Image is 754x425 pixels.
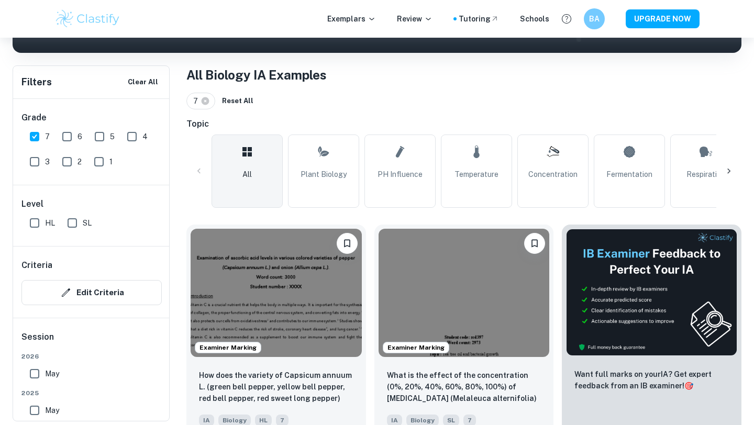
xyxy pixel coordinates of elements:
[142,131,148,142] span: 4
[686,169,725,180] span: Respiration
[337,233,358,254] button: Bookmark
[21,331,162,352] h6: Session
[397,13,433,25] p: Review
[21,280,162,305] button: Edit Criteria
[186,118,741,130] h6: Topic
[589,13,601,25] h6: BA
[21,198,162,210] h6: Level
[21,352,162,361] span: 2026
[193,95,203,107] span: 7
[21,259,52,272] h6: Criteria
[21,388,162,398] span: 2025
[83,217,92,229] span: SL
[454,169,498,180] span: Temperature
[21,75,52,90] h6: Filters
[199,370,353,405] p: How does the variety of Capsicum annuum L. (green bell pepper, yellow bell pepper, red bell peppe...
[77,156,82,167] span: 2
[584,8,605,29] button: BA
[45,131,50,142] span: 7
[524,233,545,254] button: Bookmark
[301,169,347,180] span: Plant Biology
[186,93,215,109] div: 7
[626,9,700,28] button: UPGRADE NOW
[77,131,82,142] span: 6
[684,382,693,390] span: 🎯
[387,370,541,405] p: What is the effect of the concentration (0%, 20%, 40%, 60%, 80%, 100%) of tea tree (Melaleuca alt...
[520,13,549,25] a: Schools
[558,10,575,28] button: Help and Feedback
[379,229,550,357] img: Biology IA example thumbnail: What is the effect of the concentration
[574,368,729,392] p: Want full marks on your IA ? Get expert feedback from an IB examiner!
[110,131,115,142] span: 5
[566,229,737,356] img: Thumbnail
[242,169,252,180] span: All
[219,93,256,109] button: Reset All
[45,405,59,416] span: May
[383,343,449,352] span: Examiner Marking
[191,229,362,357] img: Biology IA example thumbnail: How does the variety of Capsicum annuum
[528,169,578,180] span: Concentration
[327,13,376,25] p: Exemplars
[54,8,121,29] img: Clastify logo
[45,156,50,167] span: 3
[459,13,499,25] a: Tutoring
[109,156,113,167] span: 1
[606,169,652,180] span: Fermentation
[378,169,423,180] span: pH Influence
[125,74,161,90] button: Clear All
[21,111,162,124] h6: Grade
[186,65,741,84] h1: All Biology IA Examples
[45,368,59,379] span: May
[195,343,261,352] span: Examiner Marking
[45,217,55,229] span: HL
